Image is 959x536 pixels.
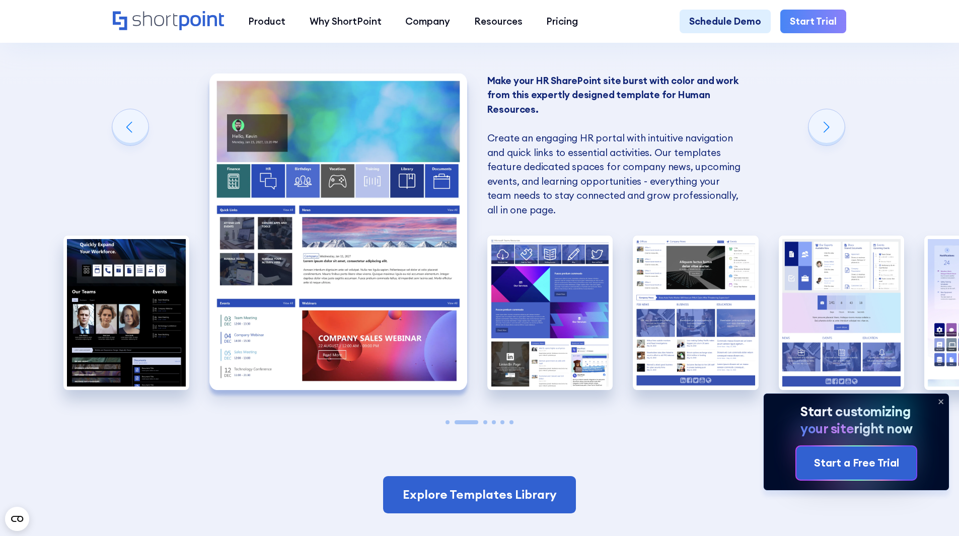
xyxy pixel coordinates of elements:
a: Pricing [535,10,591,34]
img: SharePoint Template for HR [487,236,613,390]
img: Designing a SharePoint site for HR [633,236,759,390]
span: Go to slide 6 [509,420,513,424]
a: Explore Templates Library [383,476,575,513]
a: Product [236,10,298,34]
div: Why ShortPoint [310,14,382,29]
div: Pricing [546,14,578,29]
a: Resources [462,10,535,34]
span: Go to slide 5 [500,420,504,424]
img: Top SharePoint Templates for 2025 [779,236,905,390]
img: HR SharePoint Templates [63,236,189,390]
a: Start a Free Trial [796,446,916,480]
div: 5 / 6 [779,236,905,390]
strong: Make your HR SharePoint site burst with color and work from this expertly designed template for H... [487,74,739,115]
a: Start Trial [780,10,846,34]
p: Create an engaging HR portal with intuitive navigation and quick links to essential activities. O... [487,73,745,217]
span: Go to slide 1 [446,420,450,424]
div: Start a Free Trial [814,455,899,471]
button: Open CMP widget [5,507,29,531]
a: Company [393,10,462,34]
span: Go to slide 3 [483,420,487,424]
div: 2 / 6 [209,73,467,390]
div: 1 / 6 [63,236,189,390]
span: Go to slide 2 [455,420,479,424]
img: Modern SharePoint Templates for HR [209,73,467,390]
a: Schedule Demo [680,10,771,34]
div: 4 / 6 [633,236,759,390]
a: Home [113,11,224,32]
div: Previous slide [112,109,149,145]
div: Product [248,14,285,29]
iframe: Chat Widget [909,488,959,536]
div: Resources [474,14,523,29]
div: Next slide [808,109,845,145]
div: Company [405,14,450,29]
div: 3 / 6 [487,236,613,390]
a: Why ShortPoint [298,10,394,34]
span: Go to slide 4 [492,420,496,424]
